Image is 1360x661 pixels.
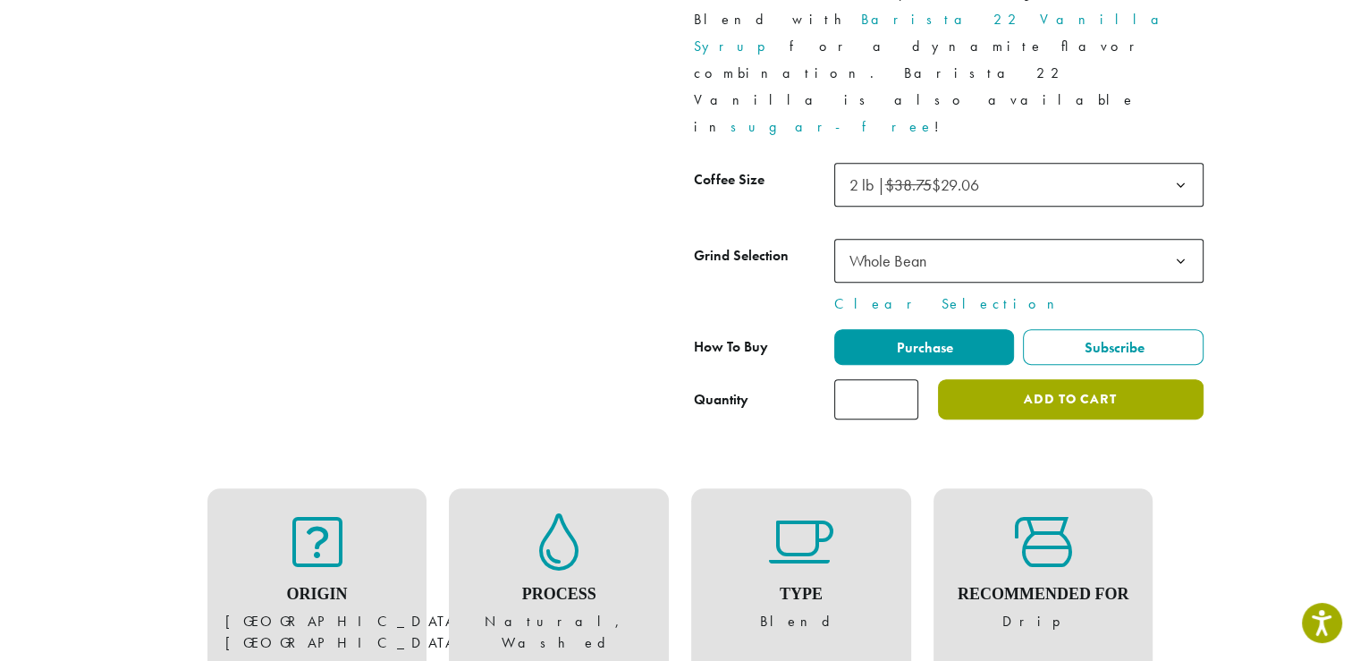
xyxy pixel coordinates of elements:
[694,337,768,356] span: How To Buy
[834,163,1204,207] span: 2 lb | $38.75 $29.06
[694,243,834,269] label: Grind Selection
[709,513,893,633] figure: Blend
[694,389,748,411] div: Quantity
[834,239,1204,283] span: Whole Bean
[951,585,1136,605] h4: Recommended For
[225,513,410,655] figure: [GEOGRAPHIC_DATA], [GEOGRAPHIC_DATA]
[894,338,953,357] span: Purchase
[834,379,918,419] input: Product quantity
[885,174,932,195] del: $38.75
[709,585,893,605] h4: Type
[1082,338,1145,357] span: Subscribe
[834,293,1204,315] a: Clear Selection
[849,174,979,195] span: 2 lb | $29.06
[731,117,934,136] a: sugar-free
[842,167,997,202] span: 2 lb | $38.75 $29.06
[951,513,1136,633] figure: Drip
[849,250,926,271] span: Whole Bean
[225,585,410,605] h4: Origin
[842,243,944,278] span: Whole Bean
[694,10,1173,55] a: Barista 22 Vanilla Syrup
[938,379,1203,419] button: Add to cart
[467,513,651,655] figure: Natural, Washed
[694,167,834,193] label: Coffee Size
[467,585,651,605] h4: Process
